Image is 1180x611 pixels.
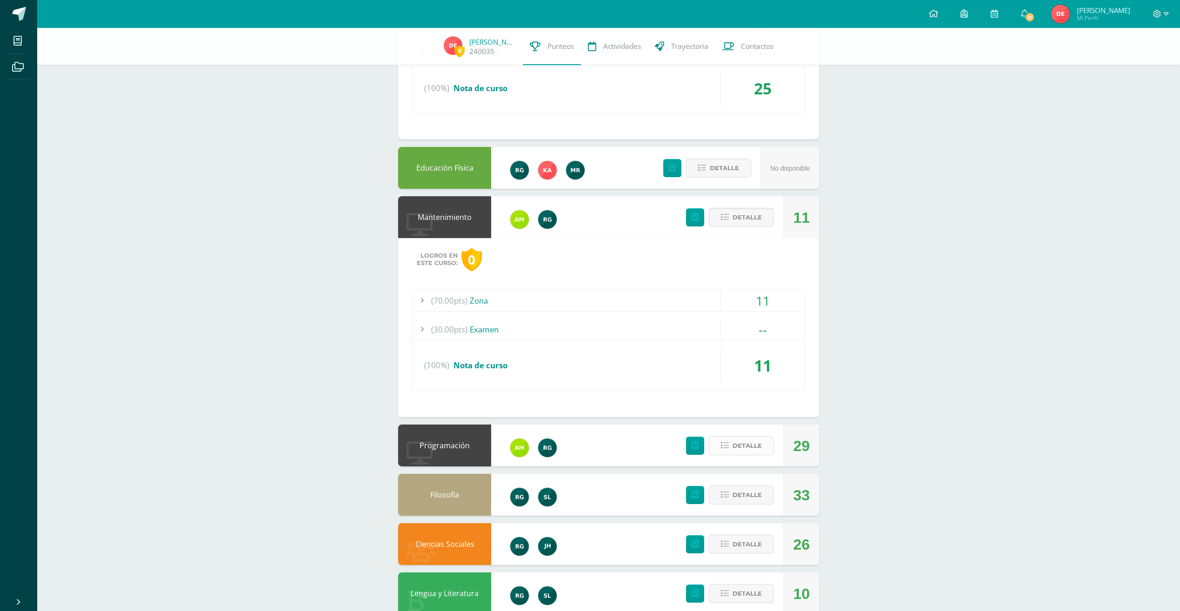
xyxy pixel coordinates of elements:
[398,147,491,189] div: Educación Física
[424,348,449,383] span: (100%)
[741,41,773,51] span: Contactos
[453,360,507,371] span: Nota de curso
[1077,6,1130,15] span: [PERSON_NAME]
[721,290,805,311] div: 11
[538,210,557,229] img: 24ef3269677dd7dd963c57b86ff4a022.png
[444,36,462,55] img: 4cf15d57d07b0c6be4d9415868b44227.png
[733,585,762,602] span: Detalle
[398,474,491,516] div: Filosofía
[398,196,491,238] div: Mantenimiento
[510,161,529,179] img: 24ef3269677dd7dd963c57b86ff4a022.png
[709,584,774,603] button: Detalle
[510,210,529,229] img: fb2ca82e8de93e60a5b7f1e46d7c79f5.png
[709,485,774,505] button: Detalle
[709,436,774,455] button: Detalle
[770,165,810,172] span: No disponible
[721,71,805,106] div: 25
[398,523,491,565] div: Ciencias Sociales
[538,438,557,457] img: 24ef3269677dd7dd963c57b86ff4a022.png
[538,537,557,556] img: 2f952caa3f07b7df01ee2ceb26827530.png
[413,290,805,311] div: Zona
[671,41,708,51] span: Trayectoria
[793,524,810,565] div: 26
[709,535,774,554] button: Detalle
[793,197,810,239] div: 11
[648,28,715,65] a: Trayectoria
[431,319,467,340] span: (30.00pts)
[710,159,739,177] span: Detalle
[603,41,641,51] span: Actividades
[733,536,762,553] span: Detalle
[581,28,648,65] a: Actividades
[709,208,774,227] button: Detalle
[454,45,465,57] span: 0
[413,319,805,340] div: Examen
[453,83,507,93] span: Nota de curso
[538,586,557,605] img: aeec87acf9f73d1a1c3505d5770713a8.png
[721,348,805,383] div: 11
[510,488,529,506] img: 24ef3269677dd7dd963c57b86ff4a022.png
[523,28,581,65] a: Punteos
[510,537,529,556] img: 24ef3269677dd7dd963c57b86ff4a022.png
[715,28,780,65] a: Contactos
[733,209,762,226] span: Detalle
[1025,12,1035,22] span: 11
[538,488,557,506] img: aeec87acf9f73d1a1c3505d5770713a8.png
[733,437,762,454] span: Detalle
[721,319,805,340] div: --
[1077,14,1130,22] span: Mi Perfil
[547,41,574,51] span: Punteos
[469,46,494,56] a: 240035
[733,486,762,504] span: Detalle
[469,37,516,46] a: [PERSON_NAME]
[424,71,449,106] span: (100%)
[793,425,810,467] div: 29
[686,159,751,178] button: Detalle
[1051,5,1070,23] img: 4cf15d57d07b0c6be4d9415868b44227.png
[566,161,585,179] img: dcbde16094ad5605c855cf189b900fc8.png
[510,438,529,457] img: fb2ca82e8de93e60a5b7f1e46d7c79f5.png
[538,161,557,179] img: 760639804b77a624a8a153f578963b33.png
[510,586,529,605] img: 24ef3269677dd7dd963c57b86ff4a022.png
[417,252,458,267] span: Logros en este curso:
[398,425,491,466] div: Programación
[793,474,810,516] div: 33
[431,290,467,311] span: (70.00pts)
[461,248,482,272] div: 0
